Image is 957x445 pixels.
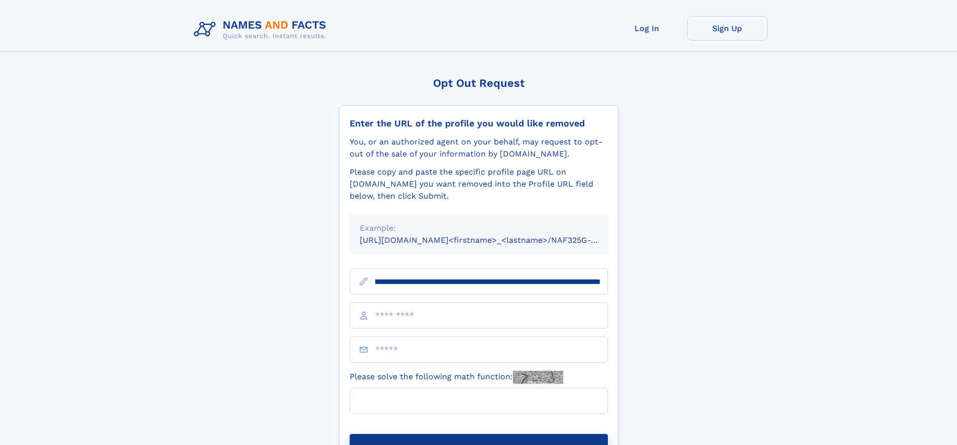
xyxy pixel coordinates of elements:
[190,16,335,43] img: Logo Names and Facts
[687,16,768,41] a: Sign Up
[350,118,608,129] div: Enter the URL of the profile you would like removed
[360,222,598,234] div: Example:
[350,136,608,160] div: You, or an authorized agent on your behalf, may request to opt-out of the sale of your informatio...
[350,166,608,202] div: Please copy and paste the specific profile page URL on [DOMAIN_NAME] you want removed into the Pr...
[607,16,687,41] a: Log In
[350,371,563,384] label: Please solve the following math function:
[360,235,627,245] small: [URL][DOMAIN_NAME]<firstname>_<lastname>/NAF325G-xxxxxxxx
[339,77,618,89] div: Opt Out Request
